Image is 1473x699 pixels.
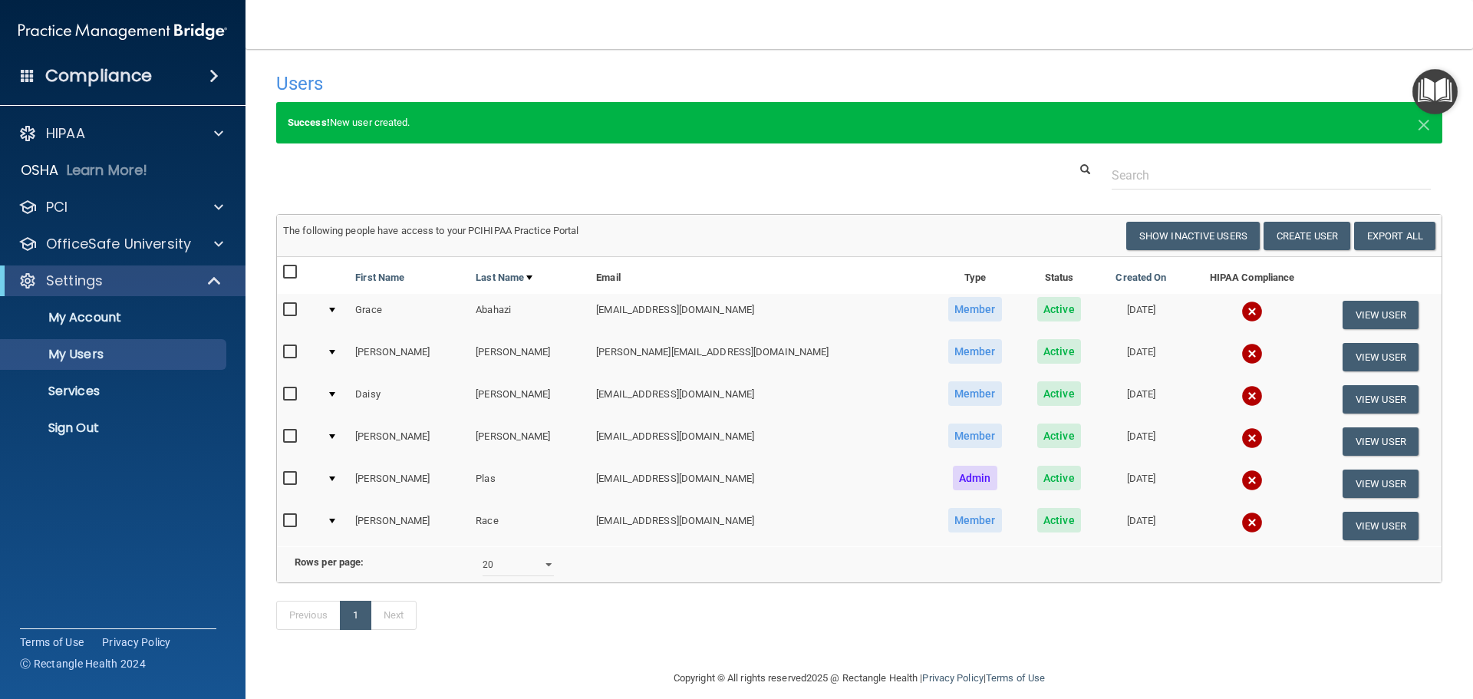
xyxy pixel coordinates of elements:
button: Open Resource Center [1412,69,1458,114]
td: [PERSON_NAME] [470,378,590,420]
a: 1 [340,601,371,630]
td: [PERSON_NAME] [470,420,590,463]
span: Active [1037,466,1081,490]
h4: Compliance [45,65,152,87]
a: Terms of Use [986,672,1045,684]
span: Member [948,424,1002,448]
p: OSHA [21,161,59,180]
td: [PERSON_NAME] [349,420,470,463]
p: HIPAA [46,124,85,143]
button: View User [1343,343,1419,371]
iframe: Drift Widget Chat Controller [1208,590,1455,651]
td: [EMAIL_ADDRESS][DOMAIN_NAME] [590,420,929,463]
td: [DATE] [1098,463,1185,505]
img: cross.ca9f0e7f.svg [1241,385,1263,407]
td: [DATE] [1098,420,1185,463]
span: Active [1037,508,1081,532]
span: Active [1037,381,1081,406]
button: Close [1417,114,1431,132]
img: cross.ca9f0e7f.svg [1241,512,1263,533]
td: [EMAIL_ADDRESS][DOMAIN_NAME] [590,463,929,505]
h4: Users [276,74,947,94]
a: Last Name [476,269,532,287]
a: OfficeSafe University [18,235,223,253]
a: First Name [355,269,404,287]
td: [DATE] [1098,378,1185,420]
p: Learn More! [67,161,148,180]
img: PMB logo [18,16,227,47]
td: [PERSON_NAME] [349,336,470,378]
td: Daisy [349,378,470,420]
p: Sign Out [10,420,219,436]
button: View User [1343,470,1419,498]
p: PCI [46,198,68,216]
span: Member [948,381,1002,406]
th: Email [590,257,929,294]
div: New user created. [276,102,1442,143]
button: View User [1343,301,1419,329]
a: Terms of Use [20,635,84,650]
p: Services [10,384,219,399]
button: View User [1343,512,1419,540]
th: Status [1020,257,1098,294]
th: Type [929,257,1020,294]
button: Create User [1264,222,1350,250]
img: cross.ca9f0e7f.svg [1241,301,1263,322]
b: Rows per page: [295,556,364,568]
button: Show Inactive Users [1126,222,1260,250]
th: HIPAA Compliance [1185,257,1319,294]
span: Active [1037,297,1081,321]
span: × [1417,107,1431,138]
td: [EMAIL_ADDRESS][DOMAIN_NAME] [590,378,929,420]
a: Settings [18,272,222,290]
td: Race [470,505,590,546]
td: [DATE] [1098,336,1185,378]
td: [PERSON_NAME][EMAIL_ADDRESS][DOMAIN_NAME] [590,336,929,378]
button: View User [1343,385,1419,414]
img: cross.ca9f0e7f.svg [1241,343,1263,364]
p: My Account [10,310,219,325]
img: cross.ca9f0e7f.svg [1241,470,1263,491]
a: Export All [1354,222,1435,250]
a: Privacy Policy [922,672,983,684]
p: OfficeSafe University [46,235,191,253]
input: Search [1112,161,1431,190]
a: PCI [18,198,223,216]
button: View User [1343,427,1419,456]
span: Member [948,339,1002,364]
strong: Success! [288,117,330,128]
a: Privacy Policy [102,635,171,650]
a: Previous [276,601,341,630]
td: Abahazi [470,294,590,336]
span: Active [1037,424,1081,448]
td: [DATE] [1098,505,1185,546]
span: The following people have access to your PCIHIPAA Practice Portal [283,225,579,236]
span: Ⓒ Rectangle Health 2024 [20,656,146,671]
td: [EMAIL_ADDRESS][DOMAIN_NAME] [590,505,929,546]
a: Next [371,601,417,630]
td: [PERSON_NAME] [349,463,470,505]
td: [DATE] [1098,294,1185,336]
a: Created On [1115,269,1166,287]
td: [EMAIL_ADDRESS][DOMAIN_NAME] [590,294,929,336]
span: Admin [953,466,997,490]
span: Member [948,508,1002,532]
p: Settings [46,272,103,290]
td: Grace [349,294,470,336]
td: Plas [470,463,590,505]
p: My Users [10,347,219,362]
span: Member [948,297,1002,321]
td: [PERSON_NAME] [349,505,470,546]
td: [PERSON_NAME] [470,336,590,378]
img: cross.ca9f0e7f.svg [1241,427,1263,449]
span: Active [1037,339,1081,364]
a: HIPAA [18,124,223,143]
